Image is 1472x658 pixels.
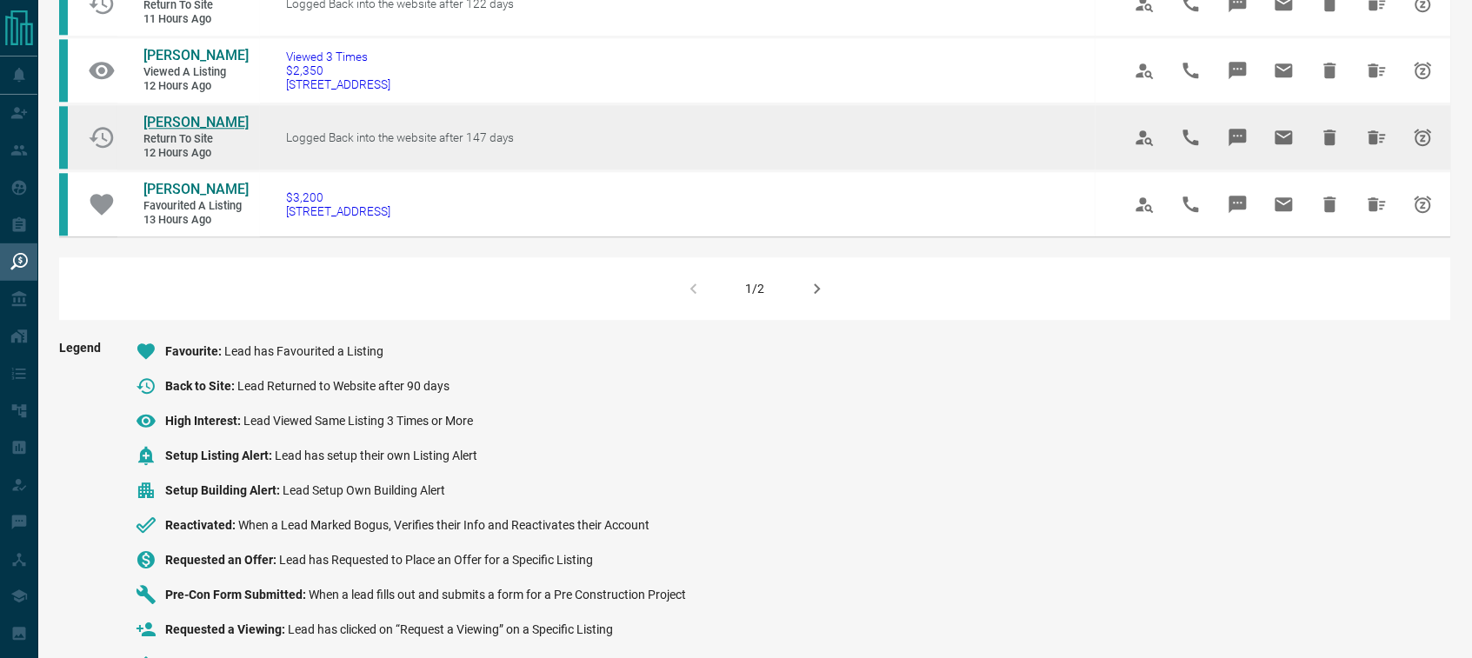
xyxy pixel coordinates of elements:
[59,39,68,102] div: condos.ca
[1263,50,1305,91] span: Email
[275,449,477,462] span: Lead has setup their own Listing Alert
[224,344,383,358] span: Lead has Favourited a Listing
[238,518,649,532] span: When a Lead Marked Bogus, Verifies their Info and Reactivates their Account
[1217,50,1259,91] span: Message
[243,414,473,428] span: Lead Viewed Same Listing 3 Times or More
[165,553,279,567] span: Requested an Offer
[165,414,243,428] span: High Interest
[165,588,309,602] span: Pre-Con Form Submitted
[1124,183,1166,225] span: View Profile
[143,132,248,147] span: Return to Site
[1170,50,1212,91] span: Call
[1124,116,1166,158] span: View Profile
[286,77,390,91] span: [STREET_ADDRESS]
[286,190,390,218] a: $3,200[STREET_ADDRESS]
[286,190,390,204] span: $3,200
[143,114,249,130] span: [PERSON_NAME]
[1356,50,1398,91] span: Hide All from Li-Wen Wang
[283,483,445,497] span: Lead Setup Own Building Alert
[143,65,248,80] span: Viewed a Listing
[1170,116,1212,158] span: Call
[286,204,390,218] span: [STREET_ADDRESS]
[279,553,593,567] span: Lead has Requested to Place an Offer for a Specific Listing
[165,379,237,393] span: Back to Site
[1124,50,1166,91] span: View Profile
[286,50,390,63] span: Viewed 3 Times
[1402,116,1444,158] span: Snooze
[143,181,248,199] a: [PERSON_NAME]
[746,282,765,296] div: 1/2
[143,79,248,94] span: 12 hours ago
[1170,183,1212,225] span: Call
[1217,116,1259,158] span: Message
[143,213,248,228] span: 13 hours ago
[1402,183,1444,225] span: Snooze
[309,588,686,602] span: When a lead fills out and submits a form for a Pre Construction Project
[286,63,390,77] span: $2,350
[1309,116,1351,158] span: Hide
[165,449,275,462] span: Setup Listing Alert
[59,173,68,236] div: condos.ca
[1309,50,1351,91] span: Hide
[1356,183,1398,225] span: Hide All from Jennifer Ijeomah
[1263,116,1305,158] span: Email
[143,146,248,161] span: 12 hours ago
[286,50,390,91] a: Viewed 3 Times$2,350[STREET_ADDRESS]
[1309,183,1351,225] span: Hide
[237,379,450,393] span: Lead Returned to Website after 90 days
[143,114,248,132] a: [PERSON_NAME]
[1356,116,1398,158] span: Hide All from Mohammad Faddah
[143,199,248,214] span: Favourited a Listing
[59,106,68,169] div: condos.ca
[165,344,224,358] span: Favourite
[165,483,283,497] span: Setup Building Alert
[143,47,248,65] a: [PERSON_NAME]
[165,622,288,636] span: Requested a Viewing
[143,181,249,197] span: [PERSON_NAME]
[143,12,248,27] span: 11 hours ago
[1217,183,1259,225] span: Message
[286,130,514,144] span: Logged Back into the website after 147 days
[288,622,613,636] span: Lead has clicked on “Request a Viewing” on a Specific Listing
[1402,50,1444,91] span: Snooze
[1263,183,1305,225] span: Email
[165,518,238,532] span: Reactivated
[143,47,249,63] span: [PERSON_NAME]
